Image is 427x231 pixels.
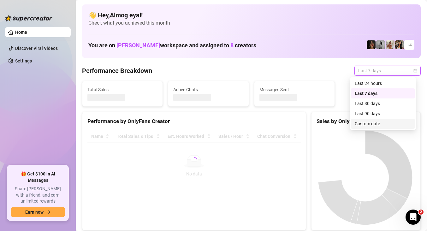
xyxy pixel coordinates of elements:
[173,86,243,93] span: Active Chats
[15,58,32,63] a: Settings
[351,88,415,98] div: Last 7 days
[351,119,415,129] div: Custom date
[358,66,417,75] span: Last 7 days
[355,80,411,87] div: Last 24 hours
[191,157,197,163] span: loading
[351,78,415,88] div: Last 24 hours
[351,109,415,119] div: Last 90 days
[355,100,411,107] div: Last 30 days
[413,69,417,73] span: calendar
[5,15,52,21] img: logo-BBDzfeDw.svg
[11,186,65,204] span: Share [PERSON_NAME] with a friend, and earn unlimited rewards
[87,86,157,93] span: Total Sales
[46,210,50,214] span: arrow-right
[317,117,415,126] div: Sales by OnlyFans Creator
[259,86,329,93] span: Messages Sent
[230,42,234,49] span: 8
[395,40,404,49] img: AD
[355,120,411,127] div: Custom date
[87,117,301,126] div: Performance by OnlyFans Creator
[82,66,152,75] h4: Performance Breakdown
[11,171,65,183] span: 🎁 Get $100 in AI Messages
[351,98,415,109] div: Last 30 days
[406,210,421,225] iframe: Intercom live chat
[367,40,376,49] img: D
[386,40,394,49] img: Green
[11,207,65,217] button: Earn nowarrow-right
[355,90,411,97] div: Last 7 days
[407,41,412,48] span: + 4
[88,20,414,27] span: Check what you achieved this month
[15,30,27,35] a: Home
[355,110,411,117] div: Last 90 days
[418,210,424,215] span: 2
[88,42,256,49] h1: You are on workspace and assigned to creators
[15,46,58,51] a: Discover Viral Videos
[116,42,160,49] span: [PERSON_NAME]
[25,210,44,215] span: Earn now
[88,11,414,20] h4: 👋 Hey, Almog eyal !
[376,40,385,49] img: A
